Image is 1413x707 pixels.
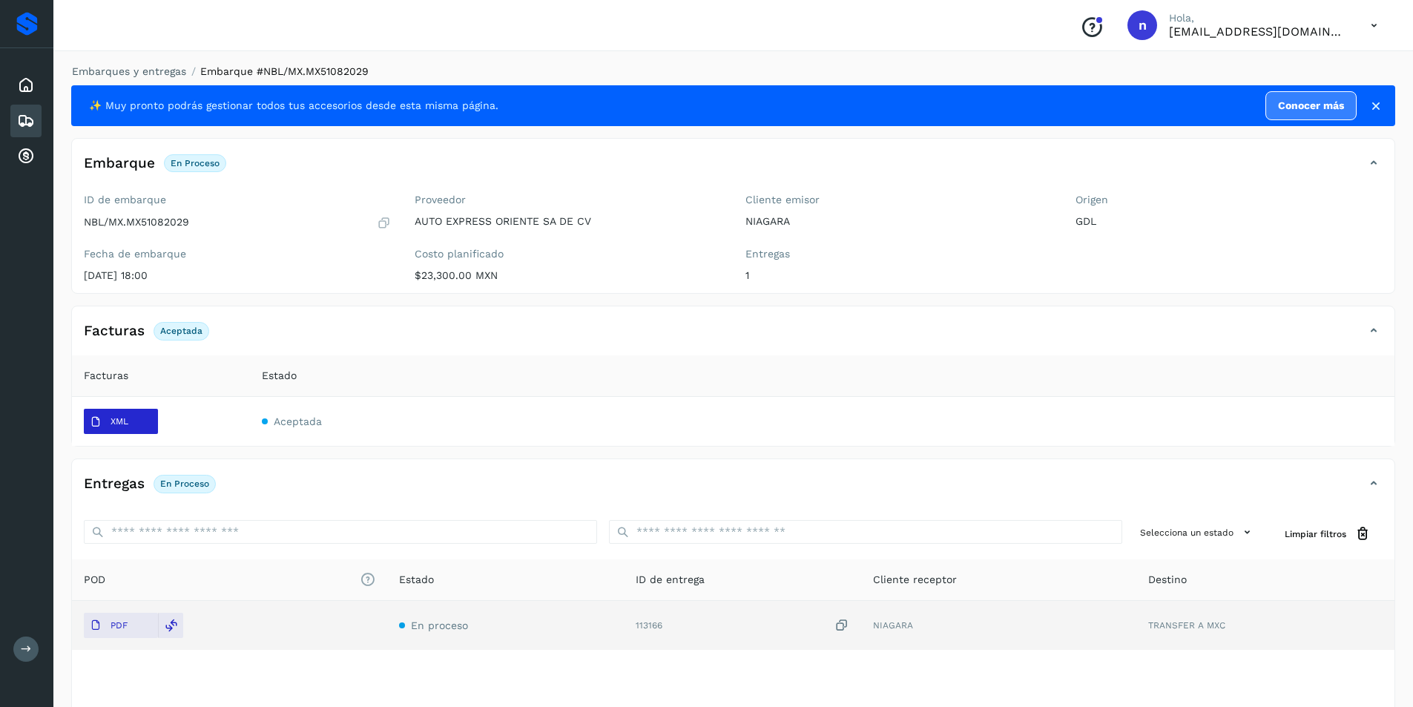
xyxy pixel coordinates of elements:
label: Costo planificado [415,248,722,260]
p: AUTO EXPRESS ORIENTE SA DE CV [415,215,722,228]
button: XML [84,409,158,434]
div: Inicio [10,69,42,102]
button: Limpiar filtros [1273,520,1383,547]
nav: breadcrumb [71,64,1395,79]
button: Selecciona un estado [1134,520,1261,545]
span: ✨ Muy pronto podrás gestionar todos tus accesorios desde esta misma página. [89,98,498,114]
div: Reemplazar POD [158,613,183,638]
span: Limpiar filtros [1285,527,1346,541]
label: Cliente emisor [745,194,1053,206]
span: Estado [262,368,297,384]
label: Fecha de embarque [84,248,391,260]
div: EntregasEn proceso [72,471,1394,508]
p: Hola, [1169,12,1347,24]
div: FacturasAceptada [72,318,1394,355]
p: 1 [745,269,1053,282]
div: 113166 [636,618,849,634]
p: NBL/MX.MX51082029 [84,216,189,228]
p: [DATE] 18:00 [84,269,391,282]
span: POD [84,572,375,588]
p: $23,300.00 MXN [415,269,722,282]
p: NIAGARA [745,215,1053,228]
a: Embarques y entregas [72,65,186,77]
span: Cliente receptor [873,572,957,588]
h4: Facturas [84,323,145,340]
td: NIAGARA [861,601,1136,650]
h4: Embarque [84,155,155,172]
p: nchavez@aeo.mx [1169,24,1347,39]
span: Destino [1148,572,1187,588]
a: Conocer más [1265,91,1357,120]
label: ID de embarque [84,194,391,206]
p: GDL [1076,215,1383,228]
label: Origen [1076,194,1383,206]
label: Entregas [745,248,1053,260]
label: Proveedor [415,194,722,206]
div: Embarques [10,105,42,137]
p: PDF [111,620,128,631]
div: Cuentas por cobrar [10,140,42,173]
button: PDF [84,613,158,638]
div: EmbarqueEn proceso [72,151,1394,188]
p: En proceso [171,158,220,168]
h4: Entregas [84,476,145,493]
span: Estado [399,572,434,588]
span: Aceptada [274,415,322,427]
span: Facturas [84,368,128,384]
span: En proceso [411,619,468,631]
p: En proceso [160,479,209,489]
td: TRANSFER A MXC [1136,601,1394,650]
p: XML [111,416,128,427]
p: Aceptada [160,326,202,336]
span: Embarque #NBL/MX.MX51082029 [200,65,369,77]
span: ID de entrega [636,572,705,588]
